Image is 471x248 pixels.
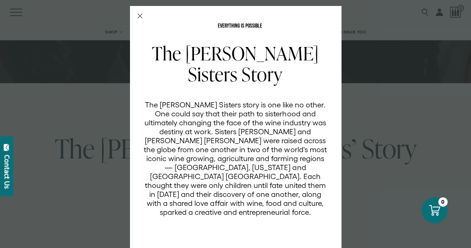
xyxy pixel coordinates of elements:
[3,155,11,189] div: Contact Us
[143,23,337,29] p: EVERYTHING IS POSSIBLE
[143,43,327,85] h2: The [PERSON_NAME] Sisters Story
[143,100,327,217] p: The [PERSON_NAME] Sisters story is one like no other. One could say that their path to sisterhood...
[438,197,448,207] div: 0
[137,13,143,19] button: Close Modal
